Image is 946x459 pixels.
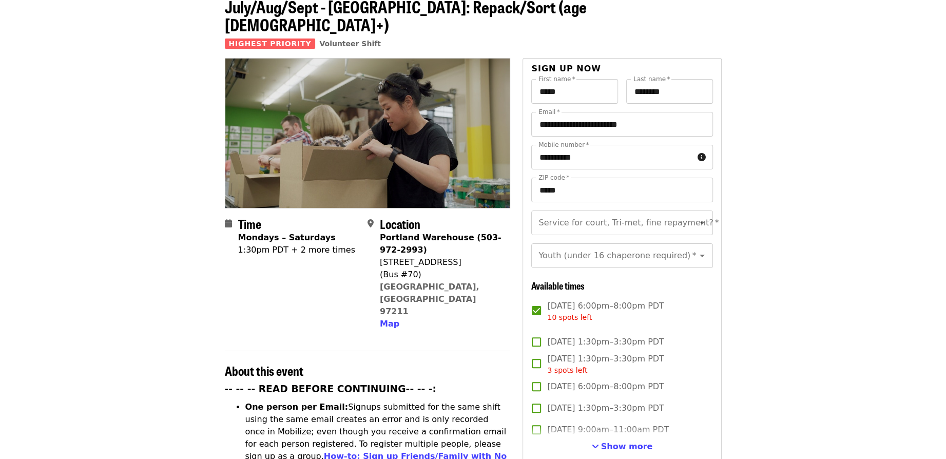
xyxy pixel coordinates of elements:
[547,300,664,323] span: [DATE] 6:00pm–8:00pm PDT
[626,79,713,104] input: Last name
[547,366,587,374] span: 3 spots left
[238,244,355,256] div: 1:30pm PDT + 2 more times
[531,279,585,292] span: Available times
[531,64,601,73] span: Sign up now
[380,318,399,330] button: Map
[547,402,664,414] span: [DATE] 1:30pm–3:30pm PDT
[380,319,399,329] span: Map
[531,178,712,202] input: ZIP code
[538,76,575,82] label: First name
[547,313,592,321] span: 10 spots left
[238,215,261,233] span: Time
[547,336,664,348] span: [DATE] 1:30pm–3:30pm PDT
[695,248,709,263] button: Open
[238,233,336,242] strong: Mondays – Saturdays
[380,282,479,316] a: [GEOGRAPHIC_DATA], [GEOGRAPHIC_DATA] 97211
[245,402,349,412] strong: One person per Email:
[695,216,709,230] button: Open
[601,442,653,451] span: Show more
[225,361,303,379] span: About this event
[225,39,316,49] span: Highest Priority
[380,256,502,269] div: [STREET_ADDRESS]
[538,142,589,148] label: Mobile number
[531,112,712,137] input: Email
[592,441,653,453] button: See more timeslots
[538,109,560,115] label: Email
[225,59,510,207] img: July/Aug/Sept - Portland: Repack/Sort (age 8+) organized by Oregon Food Bank
[225,384,436,394] strong: -- -- -- READ BEFORE CONTINUING-- -- -:
[698,152,706,162] i: circle-info icon
[547,353,664,376] span: [DATE] 1:30pm–3:30pm PDT
[319,40,381,48] a: Volunteer Shift
[225,219,232,228] i: calendar icon
[380,215,420,233] span: Location
[531,145,693,169] input: Mobile number
[547,424,669,436] span: [DATE] 9:00am–11:00am PDT
[547,380,664,393] span: [DATE] 6:00pm–8:00pm PDT
[538,175,569,181] label: ZIP code
[368,219,374,228] i: map-marker-alt icon
[380,233,501,255] strong: Portland Warehouse (503-972-2993)
[380,269,502,281] div: (Bus #70)
[633,76,670,82] label: Last name
[531,79,618,104] input: First name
